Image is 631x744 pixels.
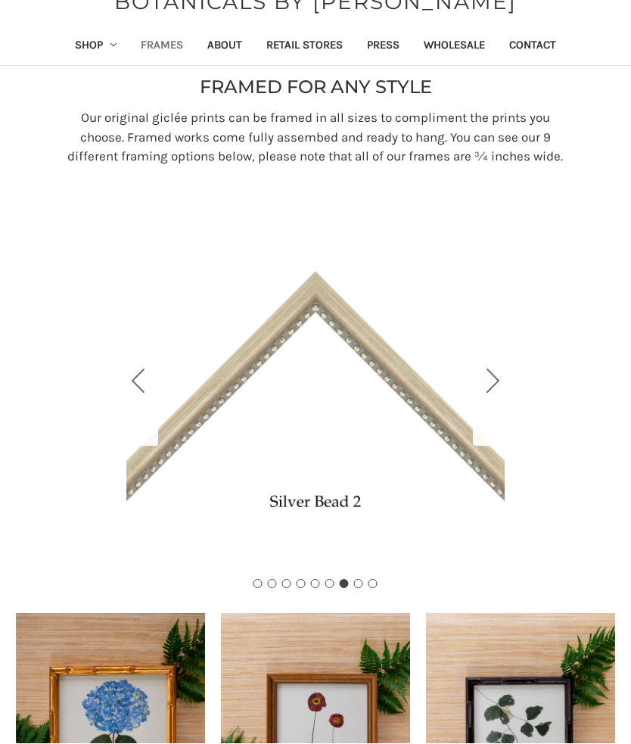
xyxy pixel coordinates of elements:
[63,29,129,66] a: Shop
[195,29,254,66] a: About
[354,580,363,589] button: Go to slide 8
[340,580,349,589] button: Go to slide 7
[61,109,570,167] p: Our original giclée prints can be framed in all sizes to compliment the prints you choose. Framed...
[297,580,306,589] button: Go to slide 4
[119,319,158,447] button: Go to slide 6
[268,580,277,589] button: Go to slide 2
[412,29,497,66] a: Wholesale
[129,29,195,66] a: Frames
[368,580,378,589] button: Go to slide 9
[355,29,412,66] a: Press
[200,74,432,101] p: FRAMED FOR ANY STYLE
[497,29,568,66] a: Contact
[473,319,512,447] button: Go to slide 8
[311,580,320,589] button: Go to slide 5
[282,580,291,589] button: Go to slide 3
[325,580,334,589] button: Go to slide 6
[254,29,355,66] a: Retail Stores
[253,580,263,589] button: Go to slide 1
